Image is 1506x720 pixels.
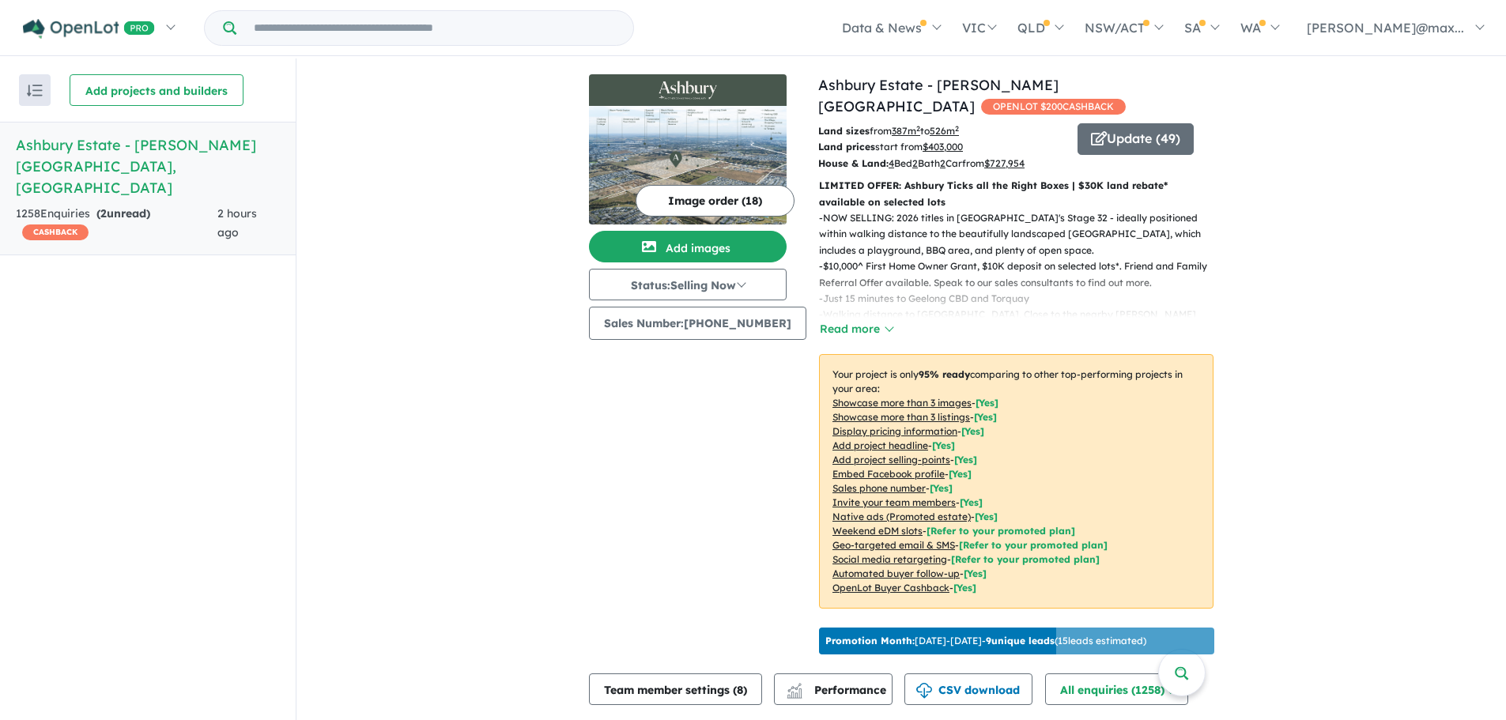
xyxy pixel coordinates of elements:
[904,673,1032,705] button: CSV download
[986,635,1055,646] b: 9 unique leads
[832,525,923,537] u: Weekend eDM slots
[961,425,984,437] span: [ Yes ]
[100,206,107,221] span: 2
[825,634,1146,648] p: [DATE] - [DATE] - ( 15 leads estimated)
[960,496,983,508] span: [ Yes ]
[589,269,787,300] button: Status:Selling Now
[930,482,953,494] span: [ Yes ]
[819,320,893,338] button: Read more
[1078,123,1194,155] button: Update (49)
[27,85,43,96] img: sort.svg
[23,19,155,39] img: Openlot PRO Logo White
[1307,20,1464,36] span: [PERSON_NAME]@max...
[955,124,959,133] sup: 2
[589,74,787,224] a: Ashbury Estate - Armstrong Creek LogoAshbury Estate - Armstrong Creek
[595,81,780,100] img: Ashbury Estate - Armstrong Creek Logo
[889,157,894,169] u: 4
[819,258,1226,291] p: - $10,000^ First Home Owner Grant, $10K deposit on selected lots*. Friend and Family Referral Off...
[819,210,1226,258] p: - NOW SELLING: 2026 titles in [GEOGRAPHIC_DATA]'s Stage 32 - ideally positioned within walking di...
[927,525,1075,537] span: [Refer to your promoted plan]
[22,224,89,240] span: CASHBACK
[70,74,243,106] button: Add projects and builders
[818,123,1066,139] p: from
[217,206,257,239] span: 2 hours ago
[832,468,945,480] u: Embed Facebook profile
[832,425,957,437] u: Display pricing information
[737,683,743,697] span: 8
[832,496,956,508] u: Invite your team members
[589,231,787,262] button: Add images
[923,141,963,153] u: $ 403,000
[789,683,886,697] span: Performance
[832,454,950,466] u: Add project selling-points
[832,439,928,451] u: Add project headline
[832,582,949,594] u: OpenLot Buyer Cashback
[916,683,932,699] img: download icon
[818,76,1059,115] a: Ashbury Estate - [PERSON_NAME][GEOGRAPHIC_DATA]
[818,157,889,169] b: House & Land:
[976,397,998,409] span: [ Yes ]
[916,124,920,133] sup: 2
[96,206,150,221] strong: ( unread)
[16,134,280,198] h5: Ashbury Estate - [PERSON_NAME][GEOGRAPHIC_DATA] , [GEOGRAPHIC_DATA]
[964,567,987,579] span: [Yes]
[892,125,920,137] u: 387 m
[832,511,971,522] u: Native ads (Promoted estate)
[589,307,806,340] button: Sales Number:[PHONE_NUMBER]
[832,411,970,423] u: Showcase more than 3 listings
[974,411,997,423] span: [ Yes ]
[912,157,918,169] u: 2
[818,139,1066,155] p: start from
[940,157,945,169] u: 2
[832,482,926,494] u: Sales phone number
[951,553,1100,565] span: [Refer to your promoted plan]
[949,468,972,480] span: [ Yes ]
[818,141,875,153] b: Land prices
[819,178,1213,210] p: LIMITED OFFER: Ashbury Ticks all the Right Boxes | $30K land rebate* available on selected lots
[832,567,960,579] u: Automated buyer follow-up
[240,11,630,45] input: Try estate name, suburb, builder or developer
[825,635,915,646] b: Promotion Month:
[832,539,955,551] u: Geo-targeted email & SMS
[589,673,762,705] button: Team member settings (8)
[589,106,787,224] img: Ashbury Estate - Armstrong Creek
[774,673,893,705] button: Performance
[919,368,970,380] b: 95 % ready
[930,125,959,137] u: 526 m
[959,539,1108,551] span: [Refer to your promoted plan]
[787,683,802,692] img: line-chart.svg
[920,125,959,137] span: to
[819,291,1226,307] p: - Just 15 minutes to Geelong CBD and Torquay
[818,125,870,137] b: Land sizes
[16,205,217,243] div: 1258 Enquir ies
[787,688,802,699] img: bar-chart.svg
[636,185,795,217] button: Image order (18)
[832,553,947,565] u: Social media retargeting
[932,439,955,451] span: [ Yes ]
[954,454,977,466] span: [ Yes ]
[953,582,976,594] span: [Yes]
[819,307,1226,355] p: - Walking distance to [GEOGRAPHIC_DATA], Close to the nearby [PERSON_NAME][GEOGRAPHIC_DATA], With...
[975,511,998,522] span: [Yes]
[819,354,1213,609] p: Your project is only comparing to other top-performing projects in your area: - - - - - - - - - -...
[981,99,1126,115] span: OPENLOT $ 200 CASHBACK
[818,156,1066,172] p: Bed Bath Car from
[1045,673,1188,705] button: All enquiries (1258)
[984,157,1025,169] u: $ 727,954
[832,397,972,409] u: Showcase more than 3 images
